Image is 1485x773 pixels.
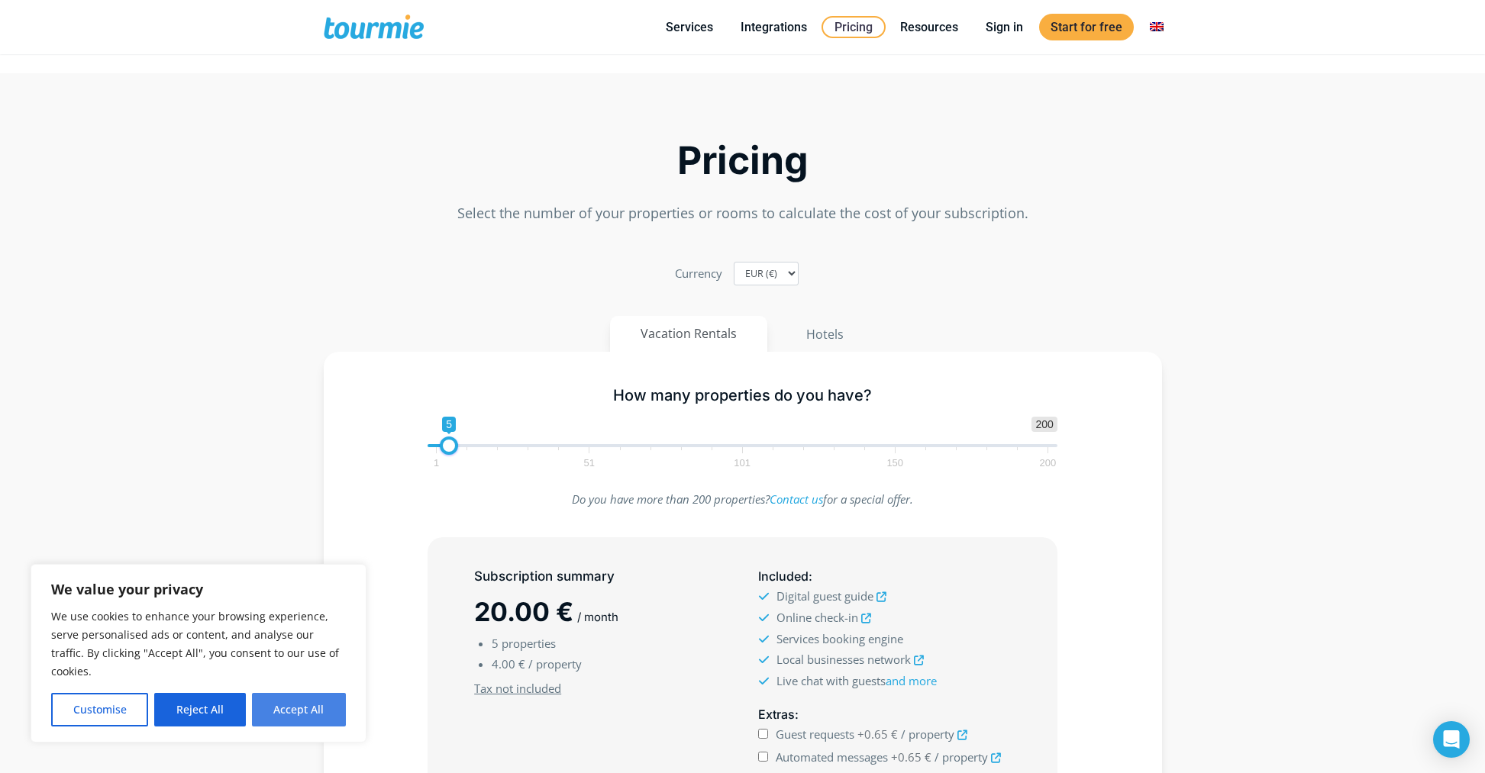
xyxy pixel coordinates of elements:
a: Contact us [770,491,823,507]
span: 20.00 € [474,596,573,627]
span: / property [901,726,954,742]
a: Resources [889,18,970,37]
a: Pricing [822,16,886,38]
span: 5 [442,417,456,432]
span: Guest requests [776,726,854,742]
a: Services [654,18,725,37]
u: Tax not included [474,681,561,696]
p: We use cookies to enhance your browsing experience, serve personalised ads or content, and analys... [51,607,346,681]
button: Accept All [252,693,346,726]
span: Extras [758,707,795,722]
span: 5 [492,636,499,651]
span: Automated messages [776,749,888,765]
a: Switch to [1138,18,1175,37]
p: We value your privacy [51,580,346,598]
button: Vacation Rentals [610,316,767,352]
span: Digital guest guide [776,588,873,604]
a: Integrations [729,18,818,37]
span: +0.65 € [857,726,898,742]
span: Local businesses network [776,652,911,667]
button: Hotels [775,316,875,353]
h5: : [758,567,1010,586]
span: Online check-in [776,610,858,625]
div: Open Intercom Messenger [1433,721,1470,758]
span: Live chat with guests [776,673,937,688]
span: 200 [1038,459,1059,466]
p: Select the number of your properties or rooms to calculate the cost of your subscription. [324,203,1162,224]
span: +0.65 € [891,749,931,765]
span: / month [577,610,618,624]
span: 101 [731,459,753,466]
span: 150 [884,459,906,466]
p: Do you have more than 200 properties? for a special offer. [428,489,1057,510]
h5: How many properties do you have? [428,386,1057,405]
span: / property [528,656,582,672]
button: Customise [51,693,148,726]
a: Start for free [1039,14,1134,40]
span: properties [502,636,556,651]
span: 51 [582,459,597,466]
label: Currency [675,263,722,284]
span: 1 [431,459,441,466]
span: / property [935,749,988,765]
a: Sign in [974,18,1035,37]
span: 4.00 € [492,656,525,672]
a: and more [886,673,937,688]
span: Services booking engine [776,631,903,646]
h5: Subscription summary [474,567,726,586]
button: Reject All [154,693,245,726]
span: Included [758,568,809,584]
h5: : [758,705,1010,724]
h2: Pricing [324,143,1162,179]
span: 200 [1031,417,1057,432]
